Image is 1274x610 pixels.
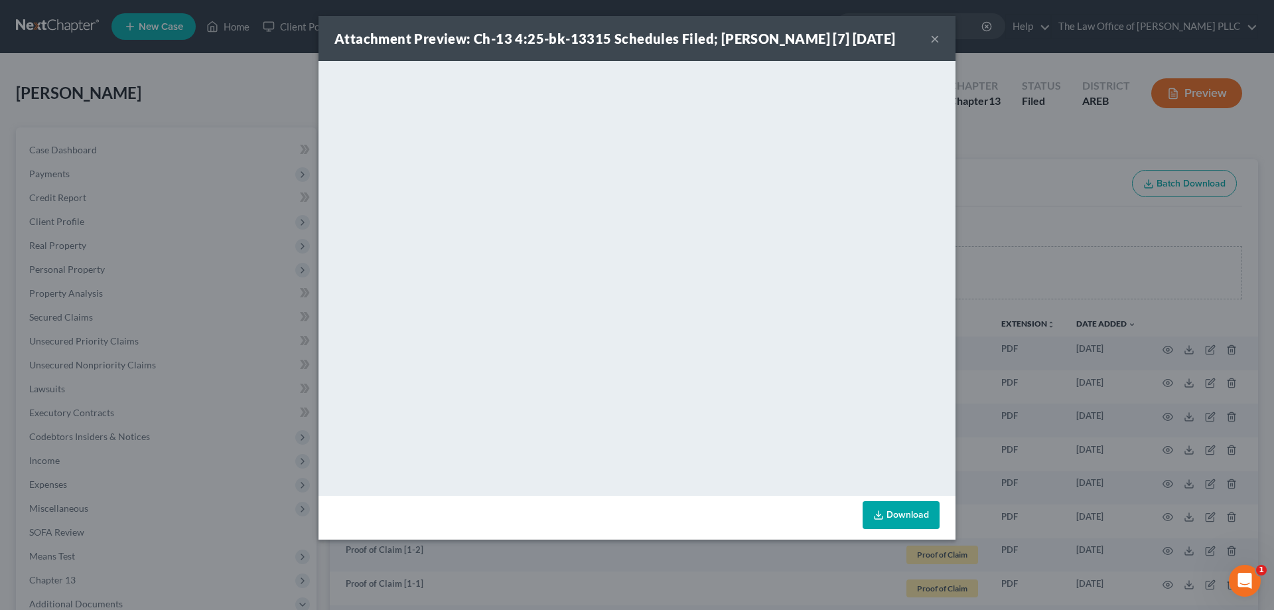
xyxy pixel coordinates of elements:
a: Download [863,501,940,529]
strong: Attachment Preview: Ch-13 4:25-bk-13315 Schedules Filed; [PERSON_NAME] [7] [DATE] [334,31,895,46]
span: 1 [1256,565,1267,575]
button: × [930,31,940,46]
iframe: Intercom live chat [1229,565,1261,597]
iframe: <object ng-attr-data='[URL][DOMAIN_NAME]' type='application/pdf' width='100%' height='650px'></ob... [318,61,955,493]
